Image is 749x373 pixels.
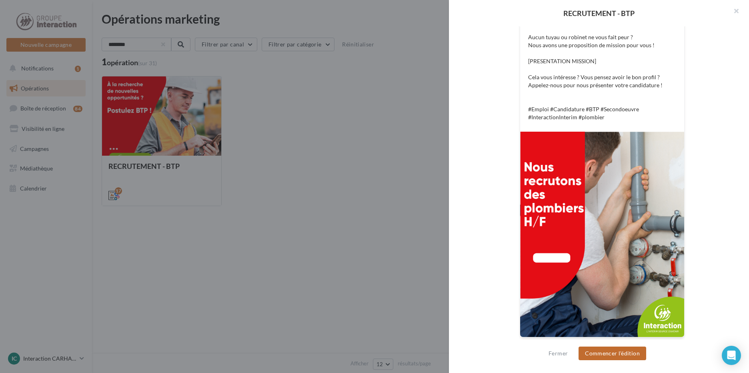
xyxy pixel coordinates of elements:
[579,347,646,360] button: Commencer l'édition
[462,10,736,17] div: RECRUTEMENT - BTP
[520,337,685,348] div: La prévisualisation est non-contractuelle
[722,346,741,365] div: Open Intercom Messenger
[545,349,571,358] button: Fermer
[528,33,676,121] p: Aucun tuyau ou robinet ne vous fait peur ? Nous avons une proposition de mission pour vous ! [PRE...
